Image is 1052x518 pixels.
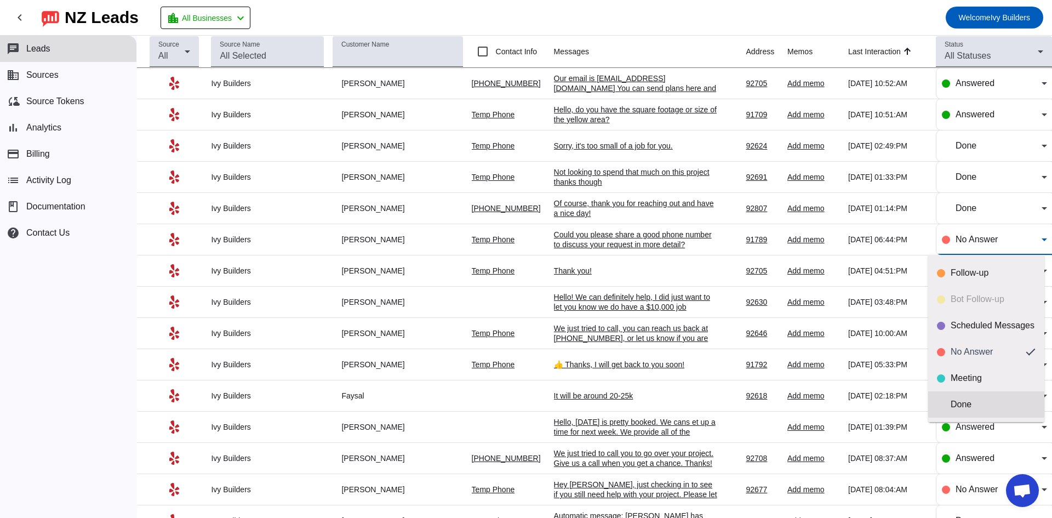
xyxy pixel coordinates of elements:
[951,267,1036,278] div: Follow-up
[1006,474,1039,507] div: Open chat
[951,399,1036,410] div: Done
[951,373,1036,384] div: Meeting
[951,346,1017,357] div: No Answer
[951,320,1036,331] div: Scheduled Messages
